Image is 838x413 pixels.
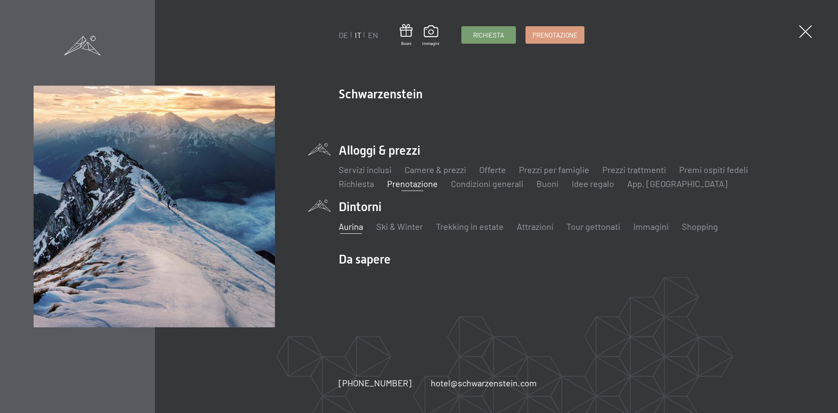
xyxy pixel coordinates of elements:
a: Shopping [682,221,718,232]
a: Tour gettonati [567,221,620,232]
a: Camere & prezzi [405,164,466,175]
a: Offerte [479,164,506,175]
a: Servizi inclusi [339,164,392,175]
a: Richiesta [339,178,374,189]
span: Prenotazione [532,31,577,40]
a: Prezzi trattmenti [602,164,666,175]
a: EN [368,30,378,40]
a: Immagini [422,25,440,46]
a: Premi ospiti fedeli [679,164,748,175]
a: Attrazioni [517,221,553,232]
a: App. [GEOGRAPHIC_DATA] [627,178,728,189]
a: Buoni [400,24,412,46]
span: Buoni [400,40,412,46]
a: Idee regalo [572,178,614,189]
a: IT [355,30,361,40]
a: Richiesta [462,27,515,43]
span: [PHONE_NUMBER] [339,378,412,388]
a: Immagini [633,221,669,232]
a: Aurina [339,221,363,232]
a: [PHONE_NUMBER] [339,377,412,389]
a: Trekking in estate [436,221,504,232]
span: Richiesta [473,31,504,40]
a: Prenotazione [526,27,584,43]
a: DE [339,30,348,40]
a: hotel@schwarzenstein.com [431,377,537,389]
span: Immagini [422,40,440,46]
a: Prezzi per famiglie [519,164,589,175]
a: Buoni [536,178,559,189]
a: Condizioni generali [451,178,523,189]
a: Ski & Winter [376,221,423,232]
a: Prenotazione [387,178,438,189]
